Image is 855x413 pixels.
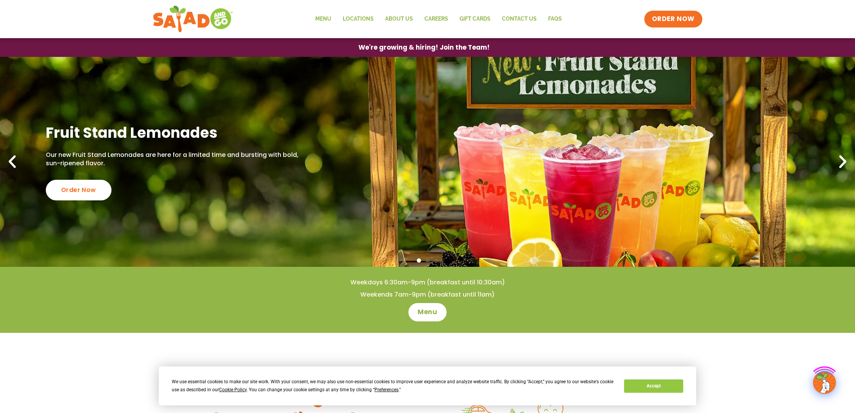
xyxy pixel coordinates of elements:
a: We're growing & hiring! Join the Team! [347,39,501,56]
div: Order Now [46,180,111,200]
a: Contact Us [496,10,542,28]
div: Previous slide [4,153,21,170]
a: About Us [379,10,419,28]
a: Locations [337,10,379,28]
span: Go to slide 3 [434,258,439,263]
h4: Weekends 7am-9pm (breakfast until 11am) [15,290,840,299]
span: Menu [418,308,437,317]
img: new-SAG-logo-768×292 [153,4,233,34]
div: We use essential cookies to make our site work. With your consent, we may also use non-essential ... [172,378,615,394]
span: Cookie Policy [219,387,247,392]
div: Cookie Consent Prompt [159,366,696,405]
p: Our new Fruit Stand Lemonades are here for a limited time and bursting with bold, sun-ripened fla... [46,151,313,168]
a: FAQs [542,10,568,28]
span: ORDER NOW [652,15,695,24]
span: We're growing & hiring! Join the Team! [358,44,490,51]
span: Go to slide 1 [417,258,421,263]
button: Accept [624,379,683,393]
a: Menu [408,303,446,321]
nav: Menu [310,10,568,28]
span: Go to slide 2 [426,258,430,263]
h2: Fruit Stand Lemonades [46,123,313,142]
span: Preferences [374,387,398,392]
h4: Weekdays 6:30am-9pm (breakfast until 10:30am) [15,278,840,287]
a: GIFT CARDS [454,10,496,28]
div: Next slide [834,153,851,170]
a: Menu [310,10,337,28]
a: Careers [419,10,454,28]
a: ORDER NOW [644,11,702,27]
